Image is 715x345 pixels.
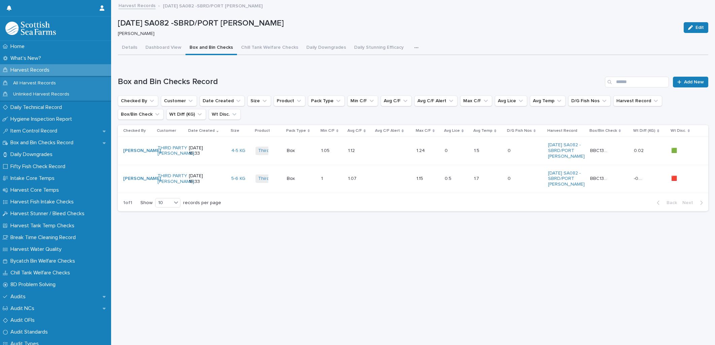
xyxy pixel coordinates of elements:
p: Daily Technical Record [8,104,67,111]
p: [DATE] SA082 -SBRD/PORT [PERSON_NAME] [118,18,678,28]
a: Harvest Records [118,1,156,9]
p: 1.7 [474,175,480,182]
a: 5-6 KG [231,176,245,182]
a: Third Party Salmon [258,176,299,182]
p: Harvest Records [8,67,55,73]
img: mMrefqRFQpe26GRNOUkG [5,22,56,35]
p: 1 of 1 [118,195,138,211]
button: Product [274,95,305,106]
p: Avg C/F Alert [375,127,400,135]
button: Avg C/F [381,95,412,106]
button: Avg C/F Alert [414,95,457,106]
p: Chill Tank Welfare Checks [8,270,75,276]
div: 10 [156,199,172,206]
p: BBC13487 [590,147,611,154]
button: D/G Fish Nos [568,95,611,106]
button: Size [247,95,271,106]
p: -0.09 [634,175,645,182]
tr: [PERSON_NAME] THIRD PARTY [PERSON_NAME] [DATE] 16:334-5 KG Third Party Salmon Box1.051.05 1.121.1... [118,137,708,165]
a: THIRD PARTY [PERSON_NAME] [158,145,194,157]
button: Avg Temp [530,95,566,106]
p: [PERSON_NAME] [118,31,676,37]
button: Box/Bin Check [118,109,164,120]
p: Harvest Tank Temp Checks [8,223,80,229]
p: Harvest Fish Intake Checks [8,199,79,205]
p: 1.12 [348,147,356,154]
button: Wt Disc. [209,109,241,120]
button: Box and Bin Checks [185,41,237,55]
p: 1.15 [416,175,424,182]
p: 0 [508,147,512,154]
p: 0.5 [445,175,453,182]
p: All Harvest Records [8,80,61,86]
p: 8D Problem Solving [8,281,61,288]
p: Date Created [188,127,215,135]
input: Search [605,77,669,87]
p: Box and Bin Checks Record [8,140,79,146]
p: Audit Standards [8,329,53,335]
a: Third Party Salmon [258,148,299,154]
button: Chill Tank Welfare Checks [237,41,302,55]
p: Wt Disc. [671,127,686,135]
button: Max C/F [460,95,492,106]
p: 0 [508,175,512,182]
a: [DATE] SA082 -SBRD/PORT [PERSON_NAME] [548,142,585,159]
a: 4-5 KG [231,148,245,154]
p: Customer [157,127,176,135]
p: 1.07 [348,175,358,182]
p: Harvest Record [547,127,577,135]
p: Pack Type [286,127,306,135]
a: [DATE] SA082 -SBRD/PORT [PERSON_NAME] [548,170,585,187]
button: Daily Downgrades [302,41,350,55]
p: 1.05 [321,147,331,154]
button: Details [118,41,141,55]
span: Edit [695,25,704,30]
span: Next [682,200,697,205]
p: Box/Bin Check [589,127,617,135]
p: [DATE] SA082 -SBRD/PORT [PERSON_NAME] [163,2,263,9]
p: What's New? [8,55,46,62]
p: Unlinked Harvest Records [8,91,75,97]
p: Avg Temp [473,127,492,135]
button: Avg Lice [495,95,527,106]
p: Harvest Core Temps [8,187,64,193]
p: Checked By [123,127,146,135]
p: Audit NCs [8,305,40,312]
p: Min C/F [320,127,335,135]
button: Dashboard View [141,41,185,55]
p: 0 [445,147,449,154]
a: THIRD PARTY [PERSON_NAME] [158,173,194,185]
p: 🟥 [671,175,678,182]
p: records per page [183,200,221,206]
p: Wt Diff (KG) [633,127,655,135]
a: [PERSON_NAME] [123,148,161,154]
h1: Box and Bin Checks Record [118,77,602,87]
button: Min C/F [347,95,378,106]
button: Daily Stunning Efficacy [350,41,408,55]
p: Avg Lice [444,127,460,135]
p: BBC13486 [590,175,611,182]
button: Wt Diff (KG) [166,109,206,120]
button: Checked By [118,95,158,106]
button: Back [651,200,680,206]
p: Show [140,200,152,206]
p: Box [287,148,307,154]
a: Add New [673,77,708,87]
tr: [PERSON_NAME] THIRD PARTY [PERSON_NAME] [DATE] 16:335-6 KG Third Party Salmon Box11 1.071.07 1.15... [118,165,708,193]
p: Bycatch Bin Welfare Checks [8,258,80,264]
p: Item Control Record [8,128,63,134]
p: Home [8,43,30,50]
p: D/G Fish Nos [507,127,532,135]
p: 1.5 [474,147,481,154]
button: Harvest Record [613,95,662,106]
p: Daily Downgrades [8,151,58,158]
p: Hygiene Inspection Report [8,116,77,122]
p: 1.24 [416,147,426,154]
p: Box [287,176,307,182]
button: Next [680,200,708,206]
button: Edit [684,22,708,33]
a: [PERSON_NAME] [123,176,161,182]
p: Intake Core Temps [8,175,60,182]
p: [DATE] 16:33 [189,173,209,185]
